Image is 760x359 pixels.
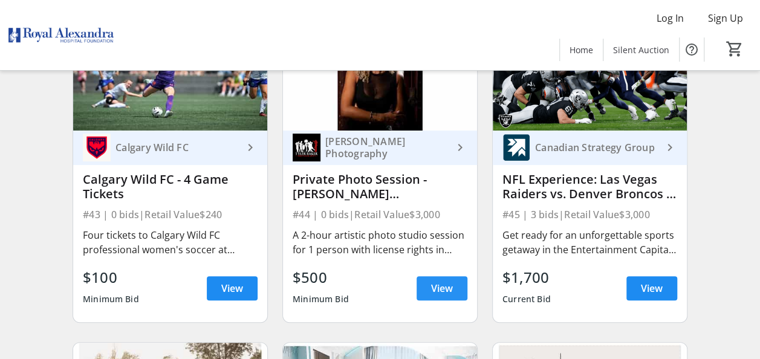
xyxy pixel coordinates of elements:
[502,134,530,161] img: Canadian Strategy Group
[502,228,677,257] div: Get ready for an unforgettable sports getaway in the Entertainment Capital of the World! This pac...
[83,172,258,201] div: Calgary Wild FC - 4 Game Tickets
[657,11,684,25] span: Log In
[724,38,745,60] button: Cart
[73,131,267,165] a: Calgary Wild FCCalgary Wild FC
[293,206,467,223] div: #44 | 0 bids | Retail Value $3,000
[641,281,663,296] span: View
[83,288,139,310] div: Minimum Bid
[680,37,704,62] button: Help
[603,39,679,61] a: Silent Auction
[83,228,258,257] div: Four tickets to Calgary Wild FC professional women's soccer at [PERSON_NAME][GEOGRAPHIC_DATA]. Ex...
[293,288,349,310] div: Minimum Bid
[283,131,477,165] a: Tyler Baker Photography[PERSON_NAME] Photography
[453,140,467,155] mat-icon: keyboard_arrow_right
[663,140,677,155] mat-icon: keyboard_arrow_right
[502,288,551,310] div: Current Bid
[708,11,743,25] span: Sign Up
[530,141,663,154] div: Canadian Strategy Group
[111,141,243,154] div: Calgary Wild FC
[243,140,258,155] mat-icon: keyboard_arrow_right
[283,21,477,131] img: Private Photo Session - Tyler Baker Photography
[73,21,267,131] img: Calgary Wild FC - 4 Game Tickets
[502,172,677,201] div: NFL Experience: Las Vegas Raiders vs. Denver Broncos – [DATE]
[560,39,603,61] a: Home
[221,281,243,296] span: View
[570,44,593,56] span: Home
[647,8,693,28] button: Log In
[613,44,669,56] span: Silent Auction
[293,172,467,201] div: Private Photo Session - [PERSON_NAME] Photography
[626,276,677,300] a: View
[83,267,139,288] div: $100
[83,206,258,223] div: #43 | 0 bids | Retail Value $240
[293,228,467,257] div: A 2-hour artistic photo studio session for 1 person with license rights in perpetuity of 5 digita...
[417,276,467,300] a: View
[493,21,687,131] img: NFL Experience: Las Vegas Raiders vs. Denver Broncos – December 7, 2025
[207,276,258,300] a: View
[493,131,687,165] a: Canadian Strategy GroupCanadian Strategy Group
[293,267,349,288] div: $500
[698,8,753,28] button: Sign Up
[431,281,453,296] span: View
[502,267,551,288] div: $1,700
[7,5,115,65] img: Royal Alexandra Hospital Foundation's Logo
[83,134,111,161] img: Calgary Wild FC
[293,134,320,161] img: Tyler Baker Photography
[320,135,453,160] div: [PERSON_NAME] Photography
[502,206,677,223] div: #45 | 3 bids | Retail Value $3,000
